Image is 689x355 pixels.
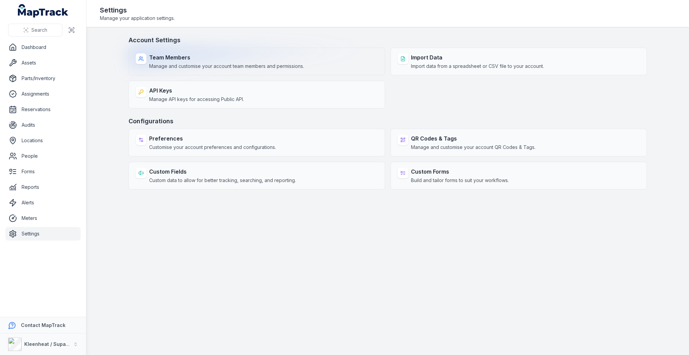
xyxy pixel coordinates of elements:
[129,35,647,45] h3: Account Settings
[390,162,647,189] a: Custom FormsBuild and tailor forms to suit your workflows.
[100,5,175,15] h2: Settings
[5,87,81,101] a: Assignments
[5,211,81,225] a: Meters
[411,177,509,184] span: Build and tailor forms to suit your workflows.
[390,48,647,75] a: Import DataImport data from a spreadsheet or CSV file to your account.
[5,134,81,147] a: Locations
[5,103,81,116] a: Reservations
[129,81,385,108] a: API KeysManage API keys for accessing Public API.
[411,63,544,70] span: Import data from a spreadsheet or CSV file to your account.
[5,72,81,85] a: Parts/Inventory
[100,15,175,22] span: Manage your application settings.
[5,118,81,132] a: Audits
[5,165,81,178] a: Forms
[21,322,65,328] strong: Contact MapTrack
[18,4,68,18] a: MapTrack
[149,63,304,70] span: Manage and customise your account team members and permissions.
[31,27,47,33] span: Search
[149,96,244,103] span: Manage API keys for accessing Public API.
[411,134,535,143] strong: QR Codes & Tags
[390,129,647,156] a: QR Codes & TagsManage and customise your account QR Codes & Tags.
[5,227,81,240] a: Settings
[149,177,296,184] span: Custom data to allow for better tracking, searching, and reporting.
[411,168,509,176] strong: Custom Forms
[149,53,304,61] strong: Team Members
[5,196,81,209] a: Alerts
[411,144,535,151] span: Manage and customise your account QR Codes & Tags.
[5,180,81,194] a: Reports
[8,24,62,36] button: Search
[129,48,385,75] a: Team MembersManage and customise your account team members and permissions.
[129,162,385,189] a: Custom FieldsCustom data to allow for better tracking, searching, and reporting.
[5,149,81,163] a: People
[149,134,276,143] strong: Preferences
[149,144,276,151] span: Customise your account preferences and configurations.
[5,41,81,54] a: Dashboard
[129,129,385,156] a: PreferencesCustomise your account preferences and configurations.
[149,86,244,95] strong: API Keys
[129,117,647,126] h3: Configurations
[5,56,81,70] a: Assets
[24,341,75,347] strong: Kleenheat / Supagas
[149,168,296,176] strong: Custom Fields
[411,53,544,61] strong: Import Data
